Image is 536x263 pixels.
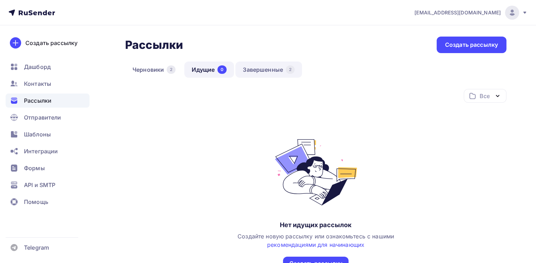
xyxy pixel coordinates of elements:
span: Помощь [24,198,48,206]
a: [EMAIL_ADDRESS][DOMAIN_NAME] [414,6,528,20]
a: Формы [6,161,90,175]
span: Шаблоны [24,130,51,139]
span: Отправители [24,113,61,122]
span: Формы [24,164,45,172]
a: Идущие0 [184,62,234,78]
a: Отправители [6,110,90,124]
span: Контакты [24,79,51,88]
a: Черновики2 [125,62,183,78]
span: Telegram [24,243,49,252]
div: Нет идущих рассылок [280,221,352,229]
span: Дашборд [24,63,51,71]
button: Все [464,89,506,103]
div: 0 [217,65,227,74]
a: рекомендациями для начинающих [267,241,364,248]
span: Интеграции [24,147,58,155]
a: Дашборд [6,60,90,74]
div: Все [480,92,489,100]
div: 2 [167,65,175,74]
div: Создать рассылку [25,39,78,47]
span: API и SMTP [24,181,55,189]
span: Создайте новую рассылку или ознакомьтесь с нашими [238,233,394,248]
a: Рассылки [6,94,90,108]
div: Создать рассылку [445,41,498,49]
a: Контакты [6,77,90,91]
div: 2 [286,65,295,74]
span: Рассылки [24,96,51,105]
h2: Рассылки [125,38,183,52]
a: Завершенные2 [235,62,302,78]
span: [EMAIL_ADDRESS][DOMAIN_NAME] [414,9,501,16]
a: Шаблоны [6,127,90,141]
